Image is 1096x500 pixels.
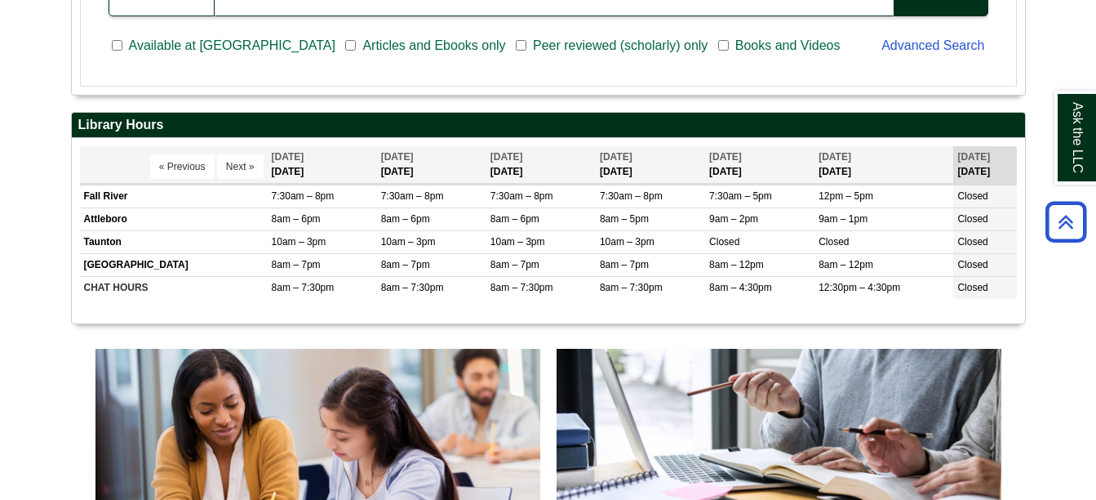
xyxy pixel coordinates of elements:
[957,190,987,202] span: Closed
[957,236,987,248] span: Closed
[490,282,553,293] span: 8am – 7:30pm
[709,259,764,270] span: 8am – 12pm
[272,259,321,270] span: 8am – 7pm
[819,236,849,248] span: Closed
[957,151,990,163] span: [DATE]
[150,154,215,179] button: « Previous
[217,154,264,179] button: Next »
[600,236,654,248] span: 10am – 3pm
[80,231,268,254] td: Taunton
[600,282,663,293] span: 8am – 7:30pm
[80,254,268,277] td: [GEOGRAPHIC_DATA]
[272,236,326,248] span: 10am – 3pm
[112,38,122,53] input: Available at [GEOGRAPHIC_DATA]
[600,151,632,163] span: [DATE]
[356,36,512,56] span: Articles and Ebooks only
[881,38,984,52] a: Advanced Search
[268,146,377,183] th: [DATE]
[1040,211,1092,233] a: Back to Top
[486,146,596,183] th: [DATE]
[381,236,436,248] span: 10am – 3pm
[709,151,742,163] span: [DATE]
[814,146,953,183] th: [DATE]
[596,146,705,183] th: [DATE]
[80,185,268,208] td: Fall River
[381,259,430,270] span: 8am – 7pm
[526,36,714,56] span: Peer reviewed (scholarly) only
[516,38,526,53] input: Peer reviewed (scholarly) only
[709,282,772,293] span: 8am – 4:30pm
[600,213,649,225] span: 8am – 5pm
[381,190,444,202] span: 7:30am – 8pm
[272,282,335,293] span: 8am – 7:30pm
[490,190,553,202] span: 7:30am – 8pm
[705,146,814,183] th: [DATE]
[381,213,430,225] span: 8am – 6pm
[272,151,304,163] span: [DATE]
[600,190,663,202] span: 7:30am – 8pm
[272,213,321,225] span: 8am – 6pm
[490,151,523,163] span: [DATE]
[381,282,444,293] span: 8am – 7:30pm
[80,277,268,300] td: CHAT HOURS
[953,146,1016,183] th: [DATE]
[709,236,739,248] span: Closed
[490,259,539,270] span: 8am – 7pm
[819,151,851,163] span: [DATE]
[819,282,900,293] span: 12:30pm – 4:30pm
[122,36,342,56] span: Available at [GEOGRAPHIC_DATA]
[709,213,758,225] span: 9am – 2pm
[957,282,987,293] span: Closed
[819,190,873,202] span: 12pm – 5pm
[957,213,987,225] span: Closed
[345,38,356,53] input: Articles and Ebooks only
[957,259,987,270] span: Closed
[377,146,486,183] th: [DATE]
[490,213,539,225] span: 8am – 6pm
[729,36,847,56] span: Books and Videos
[272,190,335,202] span: 7:30am – 8pm
[718,38,729,53] input: Books and Videos
[381,151,414,163] span: [DATE]
[819,259,873,270] span: 8am – 12pm
[80,208,268,230] td: Attleboro
[709,190,772,202] span: 7:30am – 5pm
[72,113,1025,138] h2: Library Hours
[819,213,867,225] span: 9am – 1pm
[490,236,545,248] span: 10am – 3pm
[600,259,649,270] span: 8am – 7pm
